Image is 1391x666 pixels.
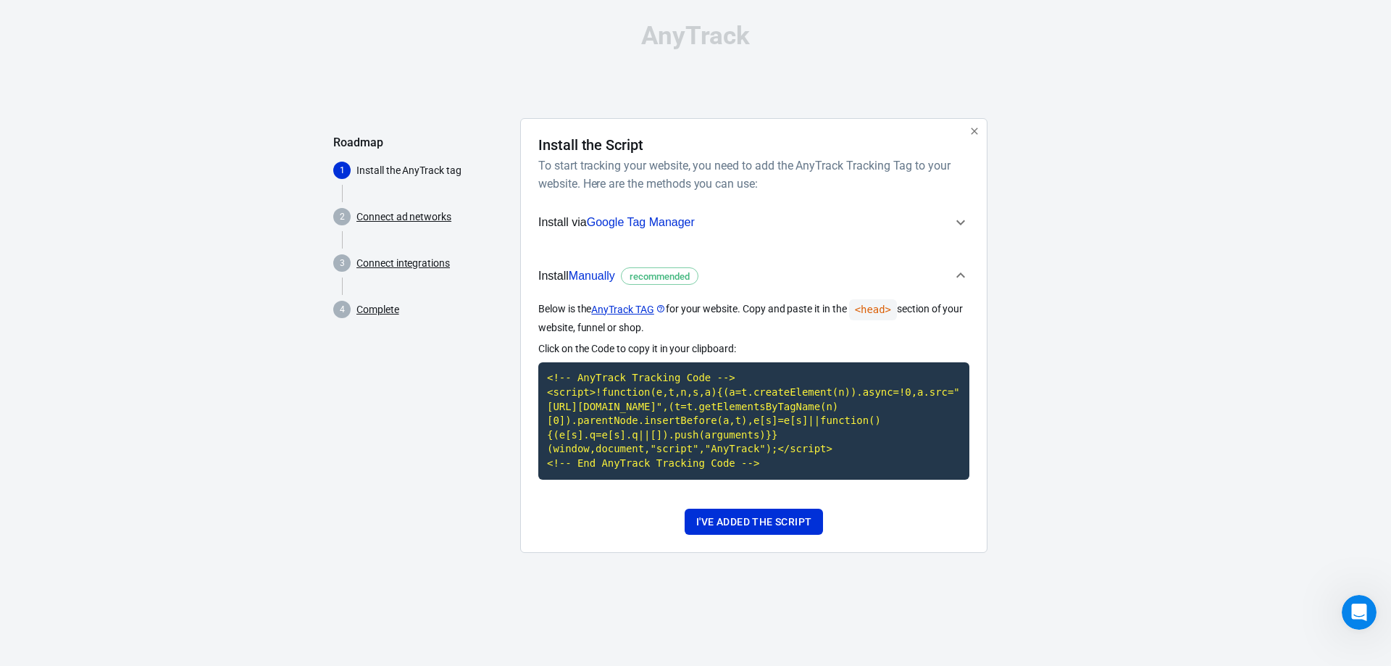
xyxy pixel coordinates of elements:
[340,212,345,222] text: 2
[538,362,969,479] code: Click to copy
[538,136,643,154] h4: Install the Script
[538,267,698,286] span: Install
[1342,595,1377,630] iframe: Intercom live chat
[625,270,695,284] span: recommended
[356,302,399,317] a: Complete
[538,341,969,357] p: Click on the Code to copy it in your clipboard:
[333,136,509,150] h5: Roadmap
[340,258,345,268] text: 3
[849,299,897,320] code: <head>
[685,509,823,536] button: I've added the script
[591,302,665,317] a: AnyTrack TAG
[356,163,509,178] p: Install the AnyTrack tag
[538,204,969,241] button: Install viaGoogle Tag Manager
[538,299,969,336] p: Below is the for your website. Copy and paste it in the section of your website, funnel or shop.
[538,157,964,193] h6: To start tracking your website, you need to add the AnyTrack Tracking Tag to your website. Here a...
[356,209,451,225] a: Connect ad networks
[340,304,345,315] text: 4
[340,165,345,175] text: 1
[587,216,695,228] span: Google Tag Manager
[569,270,615,282] span: Manually
[333,23,1058,49] div: AnyTrack
[538,252,969,300] button: InstallManuallyrecommended
[356,256,450,271] a: Connect integrations
[538,213,695,232] span: Install via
